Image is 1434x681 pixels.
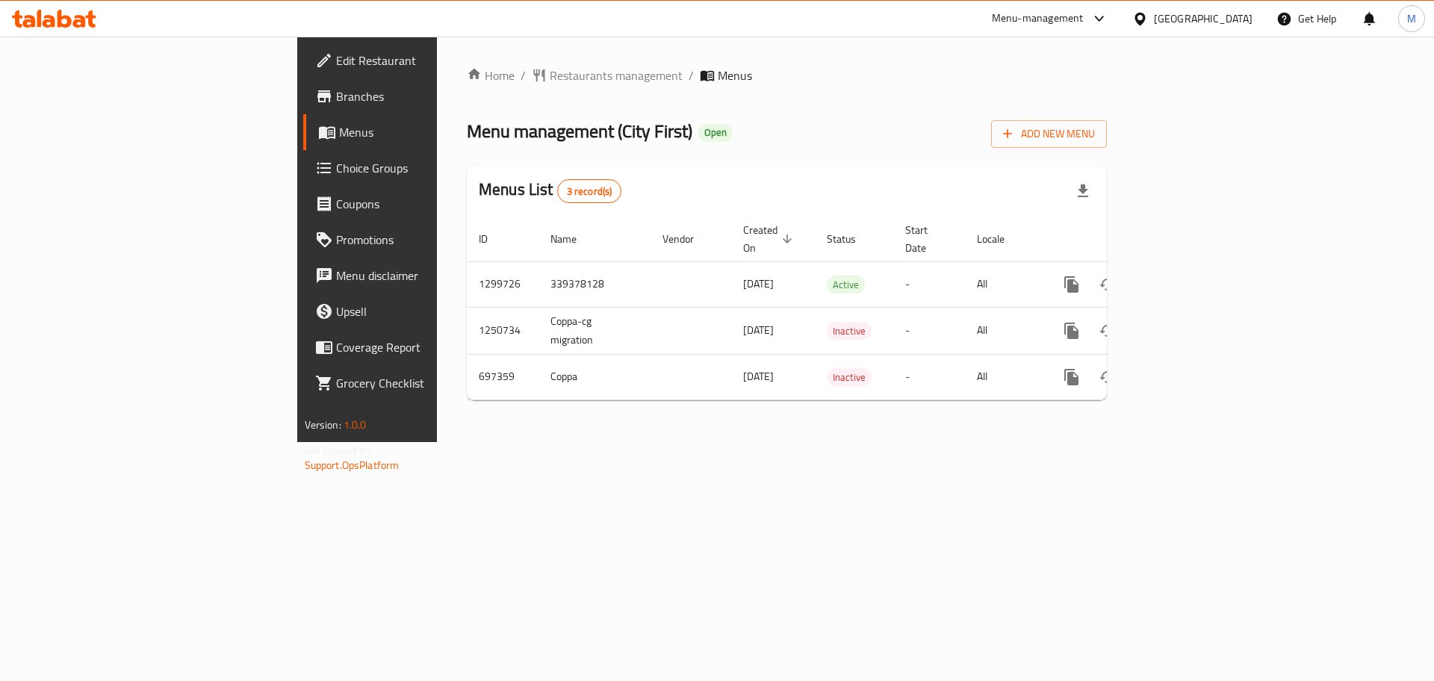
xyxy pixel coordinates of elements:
[965,354,1042,399] td: All
[1090,359,1126,395] button: Change Status
[827,368,872,386] div: Inactive
[538,354,651,399] td: Coppa
[827,369,872,386] span: Inactive
[303,78,537,114] a: Branches
[538,261,651,307] td: 339378128
[550,230,596,248] span: Name
[305,415,341,435] span: Version:
[339,123,525,141] span: Menus
[467,66,1107,84] nav: breadcrumb
[662,230,713,248] span: Vendor
[743,221,797,257] span: Created On
[305,455,400,475] a: Support.OpsPlatform
[1407,10,1416,27] span: M
[538,307,651,354] td: Coppa-cg migration
[305,441,373,460] span: Get support on:
[743,320,774,340] span: [DATE]
[336,52,525,69] span: Edit Restaurant
[965,307,1042,354] td: All
[827,323,872,340] span: Inactive
[303,222,537,258] a: Promotions
[336,302,525,320] span: Upsell
[303,150,537,186] a: Choice Groups
[698,124,733,142] div: Open
[893,261,965,307] td: -
[1065,173,1101,209] div: Export file
[743,367,774,386] span: [DATE]
[336,267,525,284] span: Menu disclaimer
[303,258,537,293] a: Menu disclaimer
[467,217,1209,400] table: enhanced table
[1042,217,1209,262] th: Actions
[336,374,525,392] span: Grocery Checklist
[827,276,865,293] span: Active
[698,126,733,139] span: Open
[827,322,872,340] div: Inactive
[532,66,683,84] a: Restaurants management
[1090,313,1126,349] button: Change Status
[992,10,1084,28] div: Menu-management
[905,221,947,257] span: Start Date
[336,338,525,356] span: Coverage Report
[718,66,752,84] span: Menus
[689,66,694,84] li: /
[1003,125,1095,143] span: Add New Menu
[303,186,537,222] a: Coupons
[1054,359,1090,395] button: more
[336,195,525,213] span: Coupons
[893,307,965,354] td: -
[479,230,507,248] span: ID
[557,179,622,203] div: Total records count
[965,261,1042,307] td: All
[893,354,965,399] td: -
[336,231,525,249] span: Promotions
[550,66,683,84] span: Restaurants management
[1090,267,1126,302] button: Change Status
[827,230,875,248] span: Status
[336,159,525,177] span: Choice Groups
[1154,10,1253,27] div: [GEOGRAPHIC_DATA]
[303,365,537,401] a: Grocery Checklist
[303,293,537,329] a: Upsell
[743,274,774,293] span: [DATE]
[479,178,621,203] h2: Menus List
[303,329,537,365] a: Coverage Report
[344,415,367,435] span: 1.0.0
[991,120,1107,148] button: Add New Menu
[303,43,537,78] a: Edit Restaurant
[977,230,1024,248] span: Locale
[336,87,525,105] span: Branches
[303,114,537,150] a: Menus
[1054,313,1090,349] button: more
[1054,267,1090,302] button: more
[558,184,621,199] span: 3 record(s)
[467,114,692,148] span: Menu management ( City First )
